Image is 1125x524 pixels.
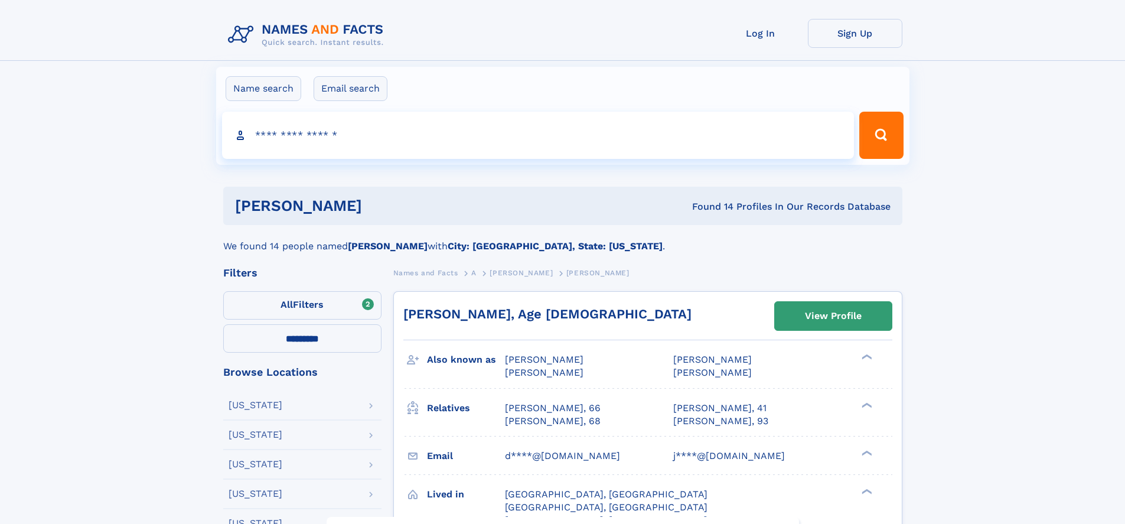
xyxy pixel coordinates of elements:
[859,401,873,409] div: ❯
[505,415,601,428] a: [PERSON_NAME], 68
[348,240,428,252] b: [PERSON_NAME]
[490,265,553,280] a: [PERSON_NAME]
[673,402,767,415] a: [PERSON_NAME], 41
[229,489,282,499] div: [US_STATE]
[505,367,583,378] span: [PERSON_NAME]
[505,502,707,513] span: [GEOGRAPHIC_DATA], [GEOGRAPHIC_DATA]
[775,302,892,330] a: View Profile
[859,353,873,361] div: ❯
[859,112,903,159] button: Search Button
[427,484,505,505] h3: Lived in
[805,302,862,330] div: View Profile
[229,460,282,469] div: [US_STATE]
[281,299,293,310] span: All
[448,240,663,252] b: City: [GEOGRAPHIC_DATA], State: [US_STATE]
[223,268,381,278] div: Filters
[490,269,553,277] span: [PERSON_NAME]
[235,198,527,213] h1: [PERSON_NAME]
[229,401,282,410] div: [US_STATE]
[808,19,902,48] a: Sign Up
[314,76,387,101] label: Email search
[223,291,381,320] label: Filters
[859,449,873,457] div: ❯
[393,265,458,280] a: Names and Facts
[673,354,752,365] span: [PERSON_NAME]
[713,19,808,48] a: Log In
[505,402,601,415] a: [PERSON_NAME], 66
[223,367,381,377] div: Browse Locations
[222,112,855,159] input: search input
[471,265,477,280] a: A
[471,269,477,277] span: A
[566,269,630,277] span: [PERSON_NAME]
[859,487,873,495] div: ❯
[427,398,505,418] h3: Relatives
[223,19,393,51] img: Logo Names and Facts
[673,415,768,428] a: [PERSON_NAME], 93
[403,307,692,321] a: [PERSON_NAME], Age [DEMOGRAPHIC_DATA]
[505,489,707,500] span: [GEOGRAPHIC_DATA], [GEOGRAPHIC_DATA]
[527,200,891,213] div: Found 14 Profiles In Our Records Database
[223,225,902,253] div: We found 14 people named with .
[427,350,505,370] h3: Also known as
[673,367,752,378] span: [PERSON_NAME]
[505,354,583,365] span: [PERSON_NAME]
[226,76,301,101] label: Name search
[427,446,505,466] h3: Email
[229,430,282,440] div: [US_STATE]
